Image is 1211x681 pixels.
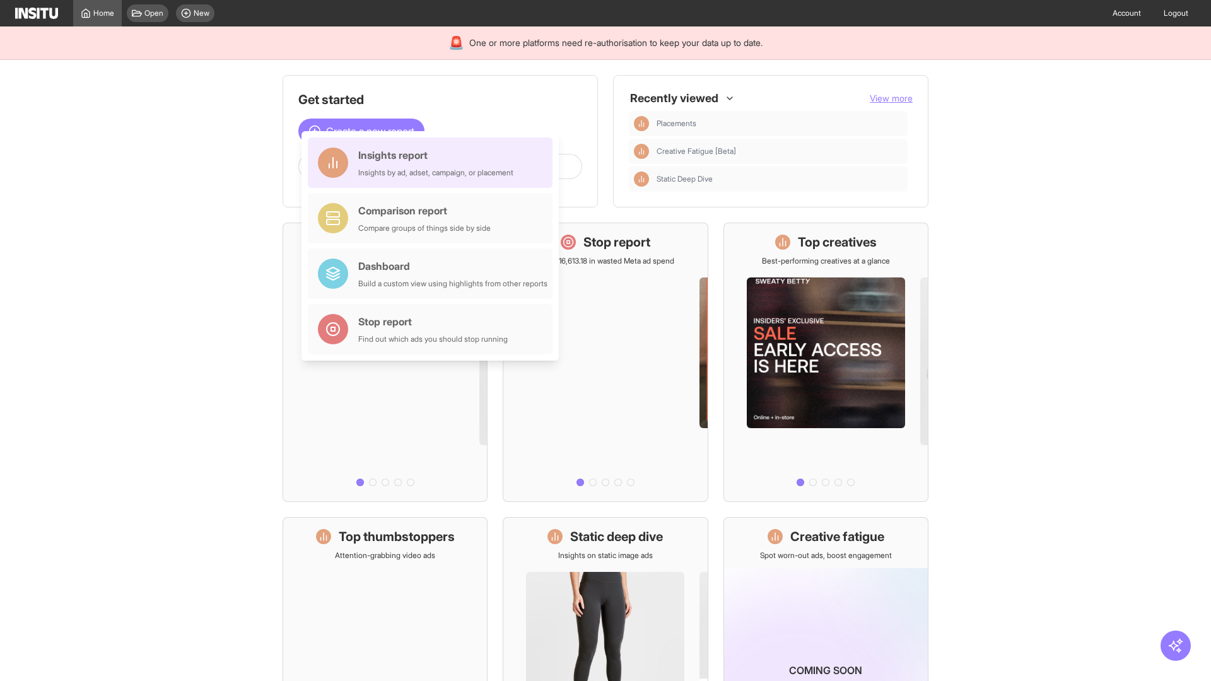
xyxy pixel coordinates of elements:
[634,172,649,187] div: Insights
[657,146,736,156] span: Creative Fatigue [Beta]
[358,223,491,233] div: Compare groups of things side by side
[536,256,674,266] p: Save £16,613.18 in wasted Meta ad spend
[870,92,913,105] button: View more
[798,233,877,251] h1: Top creatives
[657,174,713,184] span: Static Deep Dive
[358,203,491,218] div: Comparison report
[657,119,696,129] span: Placements
[335,550,435,561] p: Attention-grabbing video ads
[657,174,903,184] span: Static Deep Dive
[358,148,513,163] div: Insights report
[570,528,663,545] h1: Static deep dive
[358,279,547,289] div: Build a custom view using highlights from other reports
[634,116,649,131] div: Insights
[326,124,414,139] span: Create a new report
[657,119,903,129] span: Placements
[634,144,649,159] div: Insights
[583,233,650,251] h1: Stop report
[558,550,653,561] p: Insights on static image ads
[358,314,508,329] div: Stop report
[15,8,58,19] img: Logo
[448,34,464,52] div: 🚨
[283,223,488,502] a: What's live nowSee all active ads instantly
[358,168,513,178] div: Insights by ad, adset, campaign, or placement
[358,334,508,344] div: Find out which ads you should stop running
[762,256,890,266] p: Best-performing creatives at a glance
[870,93,913,103] span: View more
[358,259,547,274] div: Dashboard
[339,528,455,545] h1: Top thumbstoppers
[723,223,928,502] a: Top creativesBest-performing creatives at a glance
[194,8,209,18] span: New
[93,8,114,18] span: Home
[503,223,708,502] a: Stop reportSave £16,613.18 in wasted Meta ad spend
[298,91,582,108] h1: Get started
[469,37,763,49] span: One or more platforms need re-authorisation to keep your data up to date.
[298,119,424,144] button: Create a new report
[144,8,163,18] span: Open
[657,146,903,156] span: Creative Fatigue [Beta]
